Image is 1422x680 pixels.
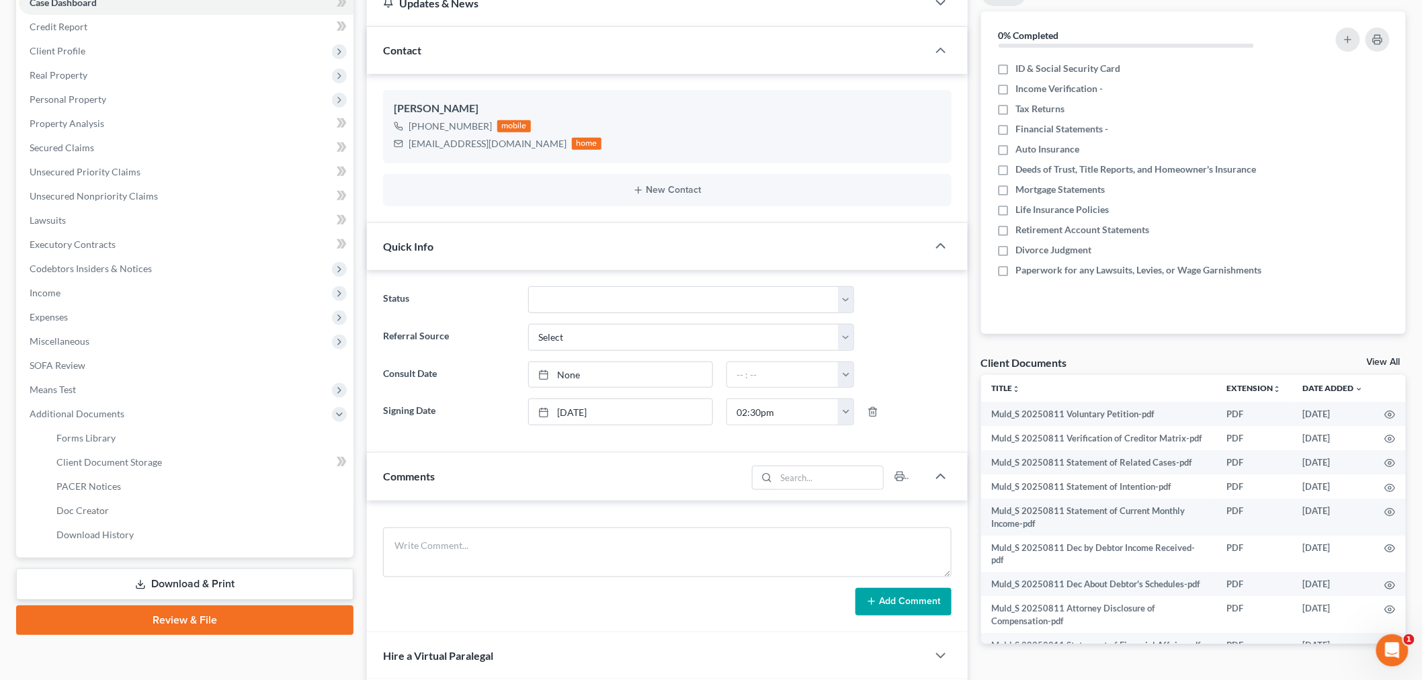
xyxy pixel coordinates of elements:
[572,138,601,150] div: home
[46,450,353,474] a: Client Document Storage
[981,499,1216,536] td: Muld_S 20250811 Statement of Current Monthly Income-pdf
[16,605,353,635] a: Review & File
[30,142,94,153] span: Secured Claims
[376,362,521,388] label: Consult Date
[1016,203,1110,216] span: Life Insurance Policies
[1016,183,1105,196] span: Mortgage Statements
[19,136,353,160] a: Secured Claims
[46,499,353,523] a: Doc Creator
[30,21,87,32] span: Credit Report
[981,572,1216,596] td: Muld_S 20250811 Dec About Debtor's Schedules-pdf
[16,568,353,600] a: Download & Print
[409,120,492,133] div: [PHONE_NUMBER]
[1016,62,1121,75] span: ID & Social Security Card
[1376,634,1409,667] iframe: Intercom live chat
[394,185,941,196] button: New Contact
[1216,474,1292,499] td: PDF
[56,432,116,443] span: Forms Library
[529,362,712,388] a: None
[981,426,1216,450] td: Muld_S 20250811 Verification of Creditor Matrix-pdf
[30,93,106,105] span: Personal Property
[1292,474,1374,499] td: [DATE]
[1226,383,1281,393] a: Extensionunfold_more
[19,160,353,184] a: Unsecured Priority Claims
[1355,385,1363,393] i: expand_more
[19,353,353,378] a: SOFA Review
[56,456,162,468] span: Client Document Storage
[1292,499,1374,536] td: [DATE]
[19,15,353,39] a: Credit Report
[30,359,85,371] span: SOFA Review
[1404,634,1415,645] span: 1
[56,529,134,540] span: Download History
[376,398,521,425] label: Signing Date
[30,287,60,298] span: Income
[981,450,1216,474] td: Muld_S 20250811 Statement of Related Cases-pdf
[46,474,353,499] a: PACER Notices
[1292,450,1374,474] td: [DATE]
[1302,383,1363,393] a: Date Added expand_more
[1367,357,1400,367] a: View All
[529,399,712,425] a: [DATE]
[999,30,1059,41] strong: 0% Completed
[981,474,1216,499] td: Muld_S 20250811 Statement of Intention-pdf
[992,383,1021,393] a: Titleunfold_more
[727,362,839,388] input: -- : --
[981,596,1216,633] td: Muld_S 20250811 Attorney Disclosure of Compensation-pdf
[776,466,883,489] input: Search...
[1216,499,1292,536] td: PDF
[1292,536,1374,572] td: [DATE]
[855,588,952,616] button: Add Comment
[46,523,353,547] a: Download History
[1216,572,1292,596] td: PDF
[981,633,1216,657] td: Muld_S 20250811 Statement of Financial Affairs-pdf
[1216,426,1292,450] td: PDF
[19,112,353,136] a: Property Analysis
[1292,572,1374,596] td: [DATE]
[394,101,941,117] div: [PERSON_NAME]
[30,166,140,177] span: Unsecured Priority Claims
[1016,263,1262,277] span: Paperwork for any Lawsuits, Levies, or Wage Garnishments
[19,232,353,257] a: Executory Contracts
[30,408,124,419] span: Additional Documents
[30,311,68,323] span: Expenses
[56,480,121,492] span: PACER Notices
[1292,426,1374,450] td: [DATE]
[30,214,66,226] span: Lawsuits
[409,137,567,151] div: [EMAIL_ADDRESS][DOMAIN_NAME]
[30,335,89,347] span: Miscellaneous
[1292,402,1374,426] td: [DATE]
[981,355,1067,370] div: Client Documents
[727,399,839,425] input: -- : --
[46,426,353,450] a: Forms Library
[1292,596,1374,633] td: [DATE]
[19,208,353,232] a: Lawsuits
[383,649,493,662] span: Hire a Virtual Paralegal
[30,239,116,250] span: Executory Contracts
[19,184,353,208] a: Unsecured Nonpriority Claims
[981,536,1216,572] td: Muld_S 20250811 Dec by Debtor Income Received-pdf
[981,402,1216,426] td: Muld_S 20250811 Voluntary Petition-pdf
[30,263,152,274] span: Codebtors Insiders & Notices
[1273,385,1281,393] i: unfold_more
[1216,402,1292,426] td: PDF
[1216,633,1292,657] td: PDF
[56,505,109,516] span: Doc Creator
[1216,450,1292,474] td: PDF
[1216,536,1292,572] td: PDF
[30,69,87,81] span: Real Property
[376,324,521,351] label: Referral Source
[30,118,104,129] span: Property Analysis
[383,470,435,482] span: Comments
[1016,122,1109,136] span: Financial Statements -
[30,190,158,202] span: Unsecured Nonpriority Claims
[1016,102,1065,116] span: Tax Returns
[1016,163,1257,176] span: Deeds of Trust, Title Reports, and Homeowner's Insurance
[30,45,85,56] span: Client Profile
[383,44,421,56] span: Contact
[1016,243,1092,257] span: Divorce Judgment
[1292,633,1374,657] td: [DATE]
[1216,596,1292,633] td: PDF
[30,384,76,395] span: Means Test
[1016,223,1150,237] span: Retirement Account Statements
